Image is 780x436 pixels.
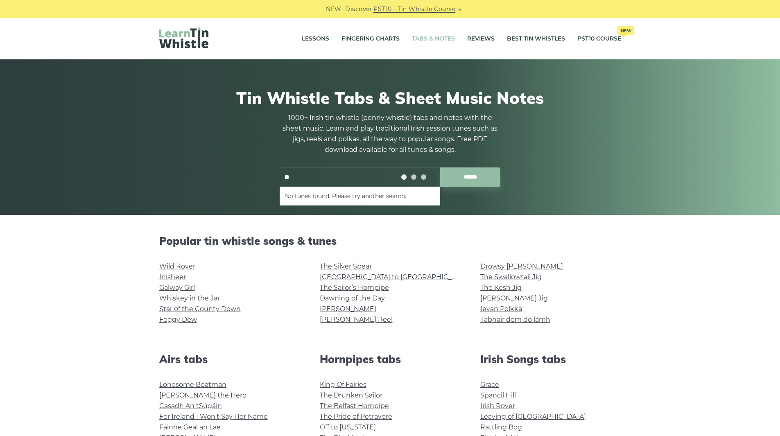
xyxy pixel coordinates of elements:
a: Galway Girl [159,284,195,291]
a: Tabhair dom do lámh [480,316,550,323]
a: Drowsy [PERSON_NAME] [480,262,563,270]
li: No tunes found. Please try another search. [285,191,435,201]
p: 1000+ Irish tin whistle (penny whistle) tabs and notes with the sheet music. Learn and play tradi... [280,113,501,155]
h2: Hornpipes tabs [320,353,461,366]
a: The Silver Spear [320,262,372,270]
a: The Sailor’s Hornpipe [320,284,389,291]
a: Irish Rover [480,402,515,410]
span: New [617,26,634,35]
a: Off to [US_STATE] [320,423,376,431]
h1: Tin Whistle Tabs & Sheet Music Notes [159,88,621,108]
a: Lessons [302,29,329,49]
a: [PERSON_NAME] Reel [320,316,393,323]
a: Inisheer [159,273,186,281]
a: Ievan Polkka [480,305,522,313]
a: Fingering Charts [341,29,400,49]
h2: Airs tabs [159,353,300,366]
a: Tabs & Notes [412,29,455,49]
a: [PERSON_NAME] Jig [480,294,548,302]
a: Grace [480,381,499,389]
a: The Kesh Jig [480,284,522,291]
a: Star of the County Down [159,305,241,313]
a: Fáinne Geal an Lae [159,423,221,431]
img: LearnTinWhistle.com [159,27,208,48]
a: Spancil Hill [480,391,516,399]
a: The Swallowtail Jig [480,273,542,281]
a: The Pride of Petravore [320,413,392,420]
a: [PERSON_NAME] [320,305,376,313]
a: Casadh An tSúgáin [159,402,222,410]
a: PST10 CourseNew [577,29,621,49]
a: The Drunken Sailor [320,391,382,399]
a: [PERSON_NAME] the Hero [159,391,246,399]
a: Leaving of [GEOGRAPHIC_DATA] [480,413,586,420]
a: [GEOGRAPHIC_DATA] to [GEOGRAPHIC_DATA] [320,273,471,281]
a: The Belfast Hornpipe [320,402,389,410]
a: Foggy Dew [159,316,197,323]
a: Whiskey in the Jar [159,294,220,302]
a: For Ireland I Won’t Say Her Name [159,413,268,420]
a: King Of Fairies [320,381,366,389]
a: Best Tin Whistles [507,29,565,49]
a: Rattling Bog [480,423,522,431]
a: Dawning of the Day [320,294,385,302]
a: Reviews [467,29,495,49]
h2: Irish Songs tabs [480,353,621,366]
a: Lonesome Boatman [159,381,226,389]
h2: Popular tin whistle songs & tunes [159,235,621,247]
a: Wild Rover [159,262,195,270]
